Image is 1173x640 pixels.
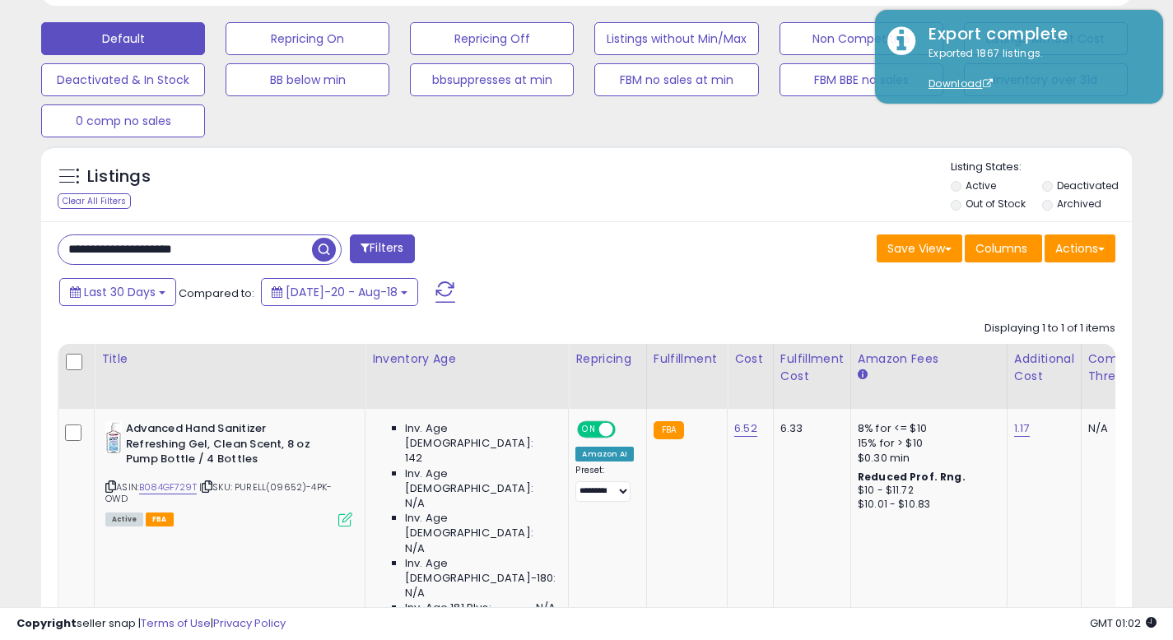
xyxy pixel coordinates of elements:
div: Inventory Age [372,350,561,368]
div: Clear All Filters [58,193,131,209]
span: 2025-09-18 01:02 GMT [1090,615,1157,631]
p: Listing States: [951,160,1132,175]
button: Listings without Min/Max [594,22,758,55]
div: Additional Cost [1014,350,1074,385]
button: Filters [350,234,414,263]
div: 8% for <= $10 [858,421,994,436]
div: Amazon AI [575,447,633,461]
a: Download [929,77,993,90]
div: $10.01 - $10.83 [858,498,994,512]
button: Actions [1045,234,1115,262]
span: N/A [405,541,425,556]
strong: Copyright [16,615,77,631]
button: Non Competitive [780,22,943,55]
button: Repricing Off [410,22,574,55]
button: 0 comp no sales [41,104,205,137]
div: Amazon Fees [858,350,1000,368]
span: Inv. Age [DEMOGRAPHIC_DATA]: [405,511,556,540]
button: FBM no sales at min [594,63,758,96]
div: Export complete [916,22,1151,46]
a: Terms of Use [141,615,211,631]
button: Deactivated & In Stock [41,63,205,96]
img: 41V3pcDnmtL._SL40_.jpg [105,421,122,454]
label: Archived [1057,197,1101,211]
span: N/A [405,496,425,511]
span: FBA [146,512,174,526]
span: N/A [536,601,556,615]
div: Title [101,350,358,368]
div: N/A [1088,421,1167,436]
div: 6.33 [780,421,838,436]
div: ASIN: [105,421,352,525]
span: | SKU: PURELL(09652)-4PK-OWD [105,480,332,505]
div: Repricing [575,350,639,368]
span: Inv. Age [DEMOGRAPHIC_DATA]: [405,421,556,451]
span: Inv. Age 181 Plus: [405,601,491,615]
a: B084GF729T [139,480,197,494]
button: Save View [877,234,962,262]
label: Deactivated [1057,179,1119,192]
small: Amazon Fees. [858,368,868,383]
span: [DATE]-20 - Aug-18 [286,284,398,300]
button: FBM BBE no sales [780,63,943,96]
b: Reduced Prof. Rng. [858,470,966,484]
div: Cost [734,350,766,368]
a: 6.52 [734,420,757,437]
span: All listings currently available for purchase on Amazon [105,512,143,526]
div: Comp. Price Threshold [1088,350,1173,385]
div: $10 - $11.72 [858,484,994,498]
button: Columns [965,234,1042,262]
button: bbsuppresses at min [410,63,574,96]
button: Default [41,22,205,55]
div: Exported 1867 listings. [916,46,1151,92]
button: [DATE]-20 - Aug-18 [261,278,418,306]
span: N/A [405,586,425,601]
label: Out of Stock [966,197,1026,211]
span: Columns [975,240,1027,257]
div: seller snap | | [16,616,286,632]
span: OFF [613,423,640,437]
div: 15% for > $10 [858,436,994,451]
h5: Listings [87,165,151,188]
div: Displaying 1 to 1 of 1 items [984,321,1115,336]
span: Compared to: [179,285,254,301]
small: FBA [654,421,684,439]
div: $0.30 min [858,451,994,466]
span: 142 [405,451,422,466]
button: Last 30 Days [59,278,176,306]
a: 1.17 [1014,420,1030,437]
label: Active [966,179,996,192]
b: Advanced Hand Sanitizer Refreshing Gel, Clean Scent, 8 oz Pump Bottle / 4 Bottles [126,421,326,471]
button: BB below min [226,63,389,96]
a: Privacy Policy [213,615,286,631]
span: Last 30 Days [84,284,156,300]
span: Inv. Age [DEMOGRAPHIC_DATA]: [405,466,556,496]
span: Inv. Age [DEMOGRAPHIC_DATA]-180: [405,556,556,586]
div: Fulfillment [654,350,720,368]
div: Fulfillment Cost [780,350,844,385]
div: Preset: [575,465,633,502]
span: ON [580,423,600,437]
button: Repricing On [226,22,389,55]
